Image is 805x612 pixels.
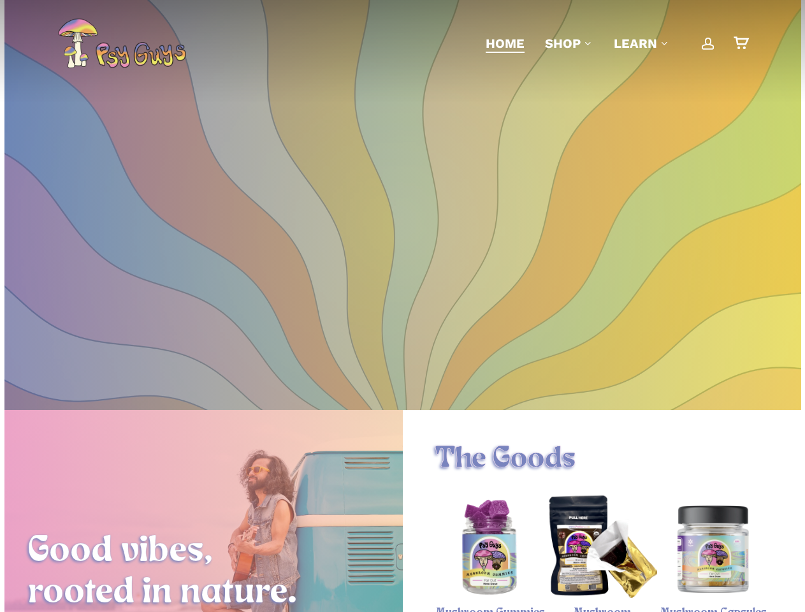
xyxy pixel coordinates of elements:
[546,493,658,604] img: Psy Guys mushroom chocolate bar packaging and unwrapped bar
[435,493,546,604] a: Psychedelic Mushroom Gummies
[657,493,769,604] img: Psy Guys Mushroom Capsules, Hero Dose bottle
[545,36,581,51] span: Shop
[545,34,593,52] a: Shop
[57,18,186,69] img: PsyGuys
[614,36,657,51] span: Learn
[486,36,525,51] span: Home
[657,493,769,604] a: Magic Mushroom Capsules
[435,493,546,604] img: Blackberry hero dose magic mushroom gummies in a PsyGuys branded jar
[486,34,525,52] a: Home
[435,442,769,477] h1: The Goods
[546,493,658,604] a: Magic Mushroom Chocolate Bar
[614,34,670,52] a: Learn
